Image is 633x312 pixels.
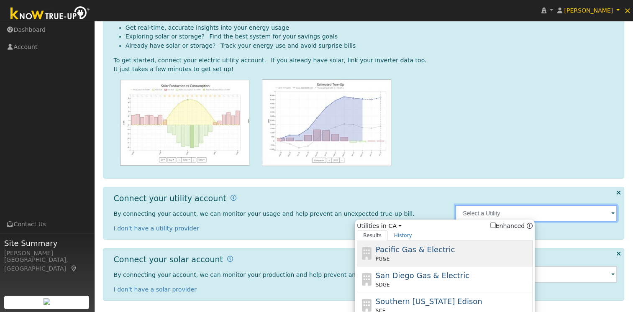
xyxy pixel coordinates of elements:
[376,245,455,254] span: Pacific Gas & Electric
[4,238,90,249] span: Site Summary
[490,222,496,228] input: Enhanced
[357,230,388,240] a: Results
[376,297,482,306] span: Southern [US_STATE] Edison
[126,41,618,50] li: Already have solar or storage? Track your energy use and avoid surprise bills
[114,194,226,203] h1: Connect your utility account
[114,210,415,217] span: By connecting your account, we can monitor your usage and help prevent an unexpected true-up bill.
[6,5,94,23] img: Know True-Up
[564,7,613,14] span: [PERSON_NAME]
[376,255,390,263] span: PG&E
[388,222,401,230] a: CA
[126,32,618,41] li: Exploring solar or storage? Find the best system for your savings goals
[490,222,533,230] span: Show enhanced providers
[527,222,533,229] a: Enhanced Providers
[114,65,618,74] div: It just takes a few minutes to get set up!
[114,271,428,278] span: By connecting your account, we can monitor your production and help prevent an unexpected true-up...
[490,222,525,230] label: Enhanced
[114,286,197,293] a: I don't have a solar provider
[455,266,617,283] input: Select an Inverter
[126,23,618,32] li: Get real-time, accurate insights into your energy usage
[4,249,90,258] div: [PERSON_NAME]
[455,205,617,222] input: Select a Utility
[388,230,418,240] a: History
[624,5,631,15] span: ×
[376,281,390,289] span: SDGE
[4,256,90,273] div: [GEOGRAPHIC_DATA], [GEOGRAPHIC_DATA]
[70,265,78,272] a: Map
[114,56,618,65] div: To get started, connect your electric utility account. If you already have solar, link your inver...
[376,271,469,280] span: San Diego Gas & Electric
[357,222,533,230] span: Utilities in
[114,255,223,264] h1: Connect your solar account
[114,225,199,232] a: I don't have a utility provider
[44,298,50,305] img: retrieve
